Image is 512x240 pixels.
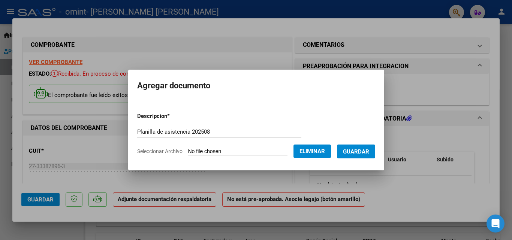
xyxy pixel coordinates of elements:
[137,148,183,154] span: Seleccionar Archivo
[337,145,375,158] button: Guardar
[343,148,369,155] span: Guardar
[137,79,375,93] h2: Agregar documento
[137,112,209,121] p: Descripcion
[293,145,331,158] button: Eliminar
[487,215,505,233] div: Open Intercom Messenger
[299,148,325,155] span: Eliminar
